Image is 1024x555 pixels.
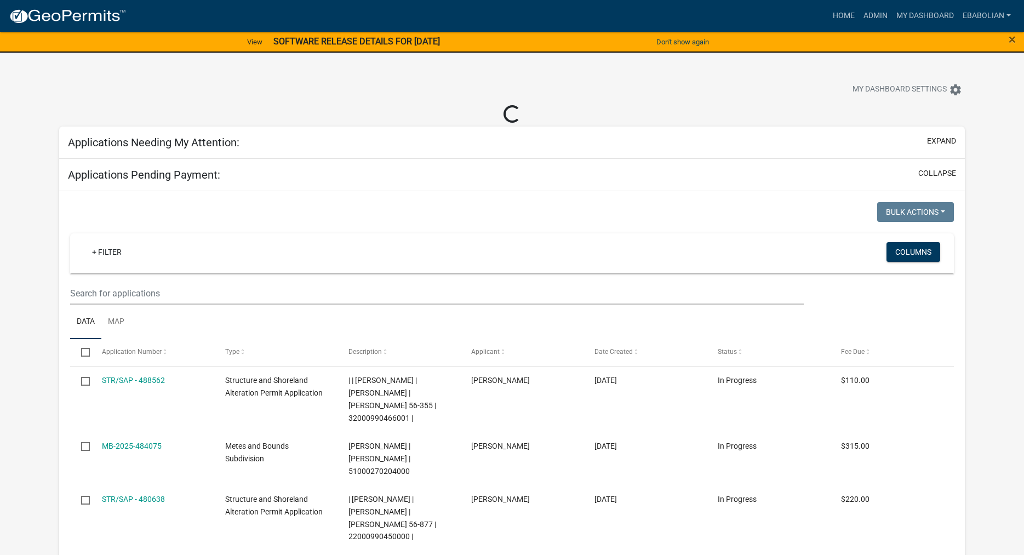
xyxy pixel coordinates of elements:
datatable-header-cell: Date Created [584,339,707,365]
span: $110.00 [841,376,869,385]
datatable-header-cell: Status [707,339,831,365]
span: Structure and Shoreland Alteration Permit Application [225,376,323,397]
span: × [1009,32,1016,47]
span: $315.00 [841,442,869,450]
span: $220.00 [841,495,869,503]
button: Columns [886,242,940,262]
a: View [243,33,267,51]
a: STR/SAP - 488562 [102,376,165,385]
a: Map [101,305,131,340]
button: Bulk Actions [877,202,954,222]
button: Close [1009,33,1016,46]
span: Date Created [594,348,633,356]
a: MB-2025-484075 [102,442,162,450]
span: 10/06/2025 [594,376,617,385]
a: Home [828,5,859,26]
span: My Dashboard Settings [853,83,947,96]
span: Structure and Shoreland Alteration Permit Application [225,495,323,516]
datatable-header-cell: Select [70,339,91,365]
datatable-header-cell: Description [337,339,461,365]
span: Emma Swenson | KAREN A HAMMERS | 51000270204000 [348,442,410,476]
strong: SOFTWARE RELEASE DETAILS FOR [DATE] [273,36,440,47]
a: Admin [859,5,892,26]
datatable-header-cell: Applicant [461,339,584,365]
datatable-header-cell: Type [215,339,338,365]
span: Application Number [102,348,162,356]
span: Metes and Bounds Subdivision [225,442,289,463]
button: Don't show again [652,33,713,51]
span: In Progress [718,376,757,385]
span: | Kyle Westergard | ANN MCGRAY | Jewett 56-877 | 22000990450000 | [348,495,436,541]
a: My Dashboard [892,5,958,26]
span: Applicant [471,348,500,356]
a: ebabolian [958,5,1015,26]
a: STR/SAP - 480638 [102,495,165,503]
datatable-header-cell: Application Number [91,339,215,365]
span: Angela Quam [471,442,530,450]
button: collapse [918,168,956,179]
span: | | KEVIN M FLYNN | KELLY J FLYNN | Wimer 56-355 | 32000990466001 | [348,376,436,422]
span: 09/18/2025 [594,495,617,503]
a: Data [70,305,101,340]
button: My Dashboard Settingssettings [844,79,971,100]
button: expand [927,135,956,147]
span: 09/25/2025 [594,442,617,450]
span: Status [718,348,737,356]
h5: Applications Pending Payment: [68,168,220,181]
i: settings [949,83,962,96]
span: Description [348,348,382,356]
a: + Filter [83,242,130,262]
span: Type [225,348,239,356]
span: Gary Schander [471,376,530,385]
span: Fee Due [841,348,865,356]
span: Mark Jacobs [471,495,530,503]
span: In Progress [718,495,757,503]
span: In Progress [718,442,757,450]
h5: Applications Needing My Attention: [68,136,239,149]
datatable-header-cell: Fee Due [831,339,954,365]
input: Search for applications [70,282,803,305]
